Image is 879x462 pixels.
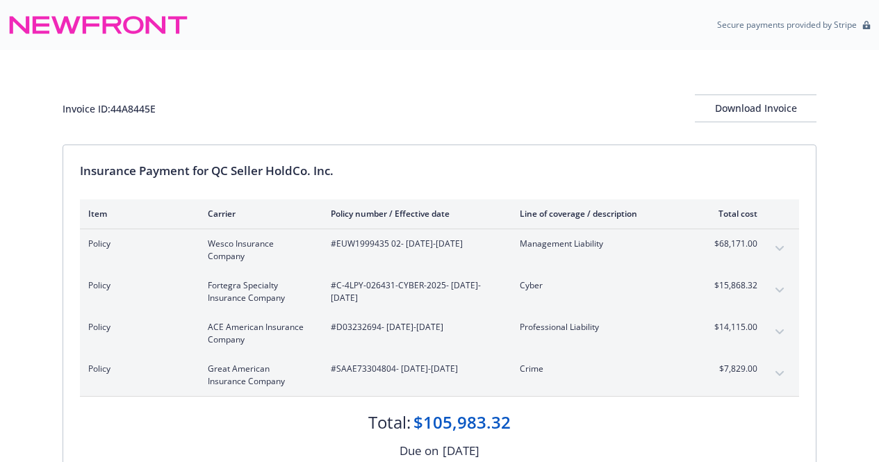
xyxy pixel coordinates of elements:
[208,279,309,304] span: Fortegra Specialty Insurance Company
[331,238,498,250] span: #EUW1999435 02 - [DATE]-[DATE]
[88,279,186,292] span: Policy
[769,321,791,343] button: expand content
[400,442,438,460] div: Due on
[208,208,309,220] div: Carrier
[80,271,799,313] div: PolicyFortegra Specialty Insurance Company#C-4LPY-026431-CYBER-2025- [DATE]-[DATE]Cyber$15,868.32...
[520,238,683,250] span: Management Liability
[208,363,309,388] span: Great American Insurance Company
[769,279,791,302] button: expand content
[413,411,511,434] div: $105,983.32
[520,208,683,220] div: Line of coverage / description
[331,363,498,375] span: #SAAE73304804 - [DATE]-[DATE]
[705,208,757,220] div: Total cost
[80,229,799,271] div: PolicyWesco Insurance Company#EUW1999435 02- [DATE]-[DATE]Management Liability$68,171.00expand co...
[208,321,309,346] span: ACE American Insurance Company
[331,208,498,220] div: Policy number / Effective date
[80,162,799,180] div: Insurance Payment for QC Seller HoldCo. Inc.
[88,238,186,250] span: Policy
[88,363,186,375] span: Policy
[88,321,186,333] span: Policy
[520,279,683,292] span: Cyber
[705,363,757,375] span: $7,829.00
[443,442,479,460] div: [DATE]
[520,363,683,375] span: Crime
[705,238,757,250] span: $68,171.00
[520,321,683,333] span: Professional Liability
[717,19,857,31] p: Secure payments provided by Stripe
[80,354,799,396] div: PolicyGreat American Insurance Company#SAAE73304804- [DATE]-[DATE]Crime$7,829.00expand content
[331,321,498,333] span: #D03232694 - [DATE]-[DATE]
[63,101,156,116] div: Invoice ID: 44A8445E
[208,238,309,263] span: Wesco Insurance Company
[769,363,791,385] button: expand content
[705,321,757,333] span: $14,115.00
[88,208,186,220] div: Item
[331,279,498,304] span: #C-4LPY-026431-CYBER-2025 - [DATE]-[DATE]
[80,313,799,354] div: PolicyACE American Insurance Company#D03232694- [DATE]-[DATE]Professional Liability$14,115.00expa...
[368,411,411,434] div: Total:
[705,279,757,292] span: $15,868.32
[769,238,791,260] button: expand content
[695,94,816,122] button: Download Invoice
